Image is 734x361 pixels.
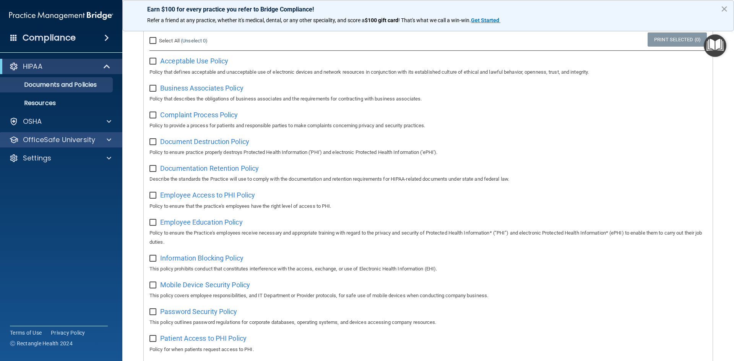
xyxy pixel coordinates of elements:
[160,218,243,226] span: Employee Education Policy
[23,135,95,144] p: OfficeSafe University
[51,329,85,337] a: Privacy Policy
[149,318,707,327] p: This policy outlines password regulations for corporate databases, operating systems, and devices...
[160,254,244,262] span: Information Blocking Policy
[648,32,707,47] a: Print Selected (0)
[602,307,725,337] iframe: Drift Widget Chat Controller
[365,17,398,23] strong: $100 gift card
[147,6,709,13] p: Earn $100 for every practice you refer to Bridge Compliance!
[149,38,158,44] input: Select All (Unselect 0)
[23,154,51,163] p: Settings
[9,8,113,23] img: PMB logo
[160,111,238,119] span: Complaint Process Policy
[149,121,707,130] p: Policy to provide a process for patients and responsible parties to make complaints concerning pr...
[23,117,42,126] p: OSHA
[149,175,707,184] p: Describe the standards the Practice will use to comply with the documentation and retention requi...
[149,345,707,354] p: Policy for when patients request access to PHI.
[5,99,109,107] p: Resources
[704,34,726,57] button: Open Resource Center
[160,164,259,172] span: Documentation Retention Policy
[23,32,76,43] h4: Compliance
[9,154,111,163] a: Settings
[149,202,707,211] p: Policy to ensure that the practice's employees have the right level of access to PHI.
[149,291,707,300] p: This policy covers employee responsibilities, and IT Department or Provider protocols, for safe u...
[149,148,707,157] p: Policy to ensure practice properly destroys Protected Health Information ('PHI') and electronic P...
[160,191,255,199] span: Employee Access to PHI Policy
[9,117,111,126] a: OSHA
[398,17,471,23] span: ! That's what we call a win-win.
[160,138,249,146] span: Document Destruction Policy
[471,17,500,23] a: Get Started
[181,38,208,44] a: (Unselect 0)
[10,340,73,347] span: Ⓒ Rectangle Health 2024
[9,62,111,71] a: HIPAA
[160,281,250,289] span: Mobile Device Security Policy
[5,81,109,89] p: Documents and Policies
[23,62,42,71] p: HIPAA
[471,17,499,23] strong: Get Started
[160,334,247,342] span: Patient Access to PHI Policy
[149,68,707,77] p: Policy that defines acceptable and unacceptable use of electronic devices and network resources i...
[149,264,707,274] p: This policy prohibits conduct that constitutes interference with the access, exchange, or use of ...
[149,94,707,104] p: Policy that describes the obligations of business associates and the requirements for contracting...
[159,38,180,44] span: Select All
[160,84,244,92] span: Business Associates Policy
[147,17,365,23] span: Refer a friend at any practice, whether it's medical, dental, or any other speciality, and score a
[160,308,237,316] span: Password Security Policy
[9,135,111,144] a: OfficeSafe University
[149,228,707,247] p: Policy to ensure the Practice's employees receive necessary and appropriate training with regard ...
[160,57,228,65] span: Acceptable Use Policy
[10,329,42,337] a: Terms of Use
[721,3,728,15] button: Close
